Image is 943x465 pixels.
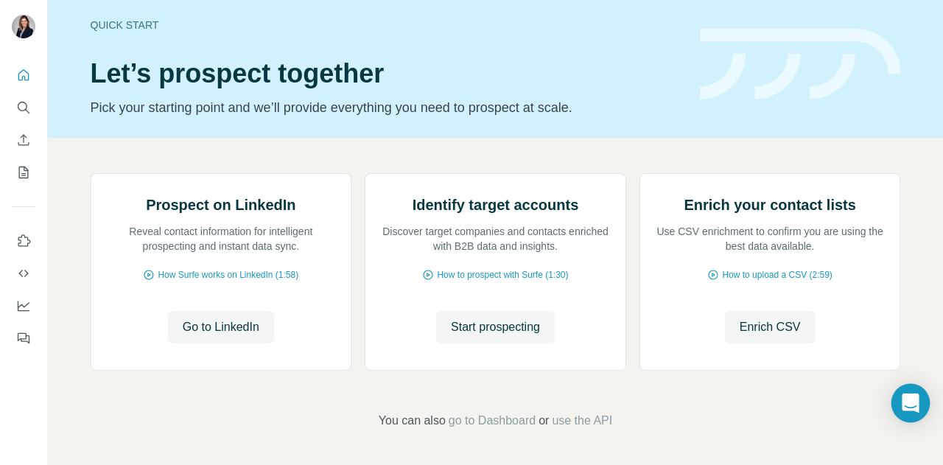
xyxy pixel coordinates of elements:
[379,412,446,430] span: You can also
[158,268,298,282] span: How Surfe works on LinkedIn (1:58)
[380,224,611,254] p: Discover target companies and contacts enriched with B2B data and insights.
[684,195,855,215] h2: Enrich your contact lists
[146,195,295,215] h2: Prospect on LinkedIn
[740,318,801,336] span: Enrich CSV
[183,318,259,336] span: Go to LinkedIn
[12,62,35,88] button: Quick start
[725,311,816,343] button: Enrich CSV
[552,412,612,430] button: use the API
[12,260,35,287] button: Use Surfe API
[91,97,682,118] p: Pick your starting point and we’ll provide everything you need to prospect at scale.
[891,384,930,423] div: Open Intercom Messenger
[12,94,35,121] button: Search
[106,224,337,254] p: Reveal contact information for intelligent prospecting and instant data sync.
[12,15,35,38] img: Avatar
[12,159,35,186] button: My lists
[12,293,35,319] button: Dashboard
[168,311,274,343] button: Go to LinkedIn
[722,268,832,282] span: How to upload a CSV (2:59)
[12,325,35,352] button: Feedback
[91,18,682,32] div: Quick start
[12,228,35,254] button: Use Surfe on LinkedIn
[451,318,540,336] span: Start prospecting
[413,195,579,215] h2: Identify target accounts
[91,59,682,88] h1: Let’s prospect together
[12,127,35,153] button: Enrich CSV
[655,224,886,254] p: Use CSV enrichment to confirm you are using the best data available.
[700,29,901,100] img: banner
[539,412,549,430] span: or
[437,268,568,282] span: How to prospect with Surfe (1:30)
[449,412,536,430] button: go to Dashboard
[436,311,555,343] button: Start prospecting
